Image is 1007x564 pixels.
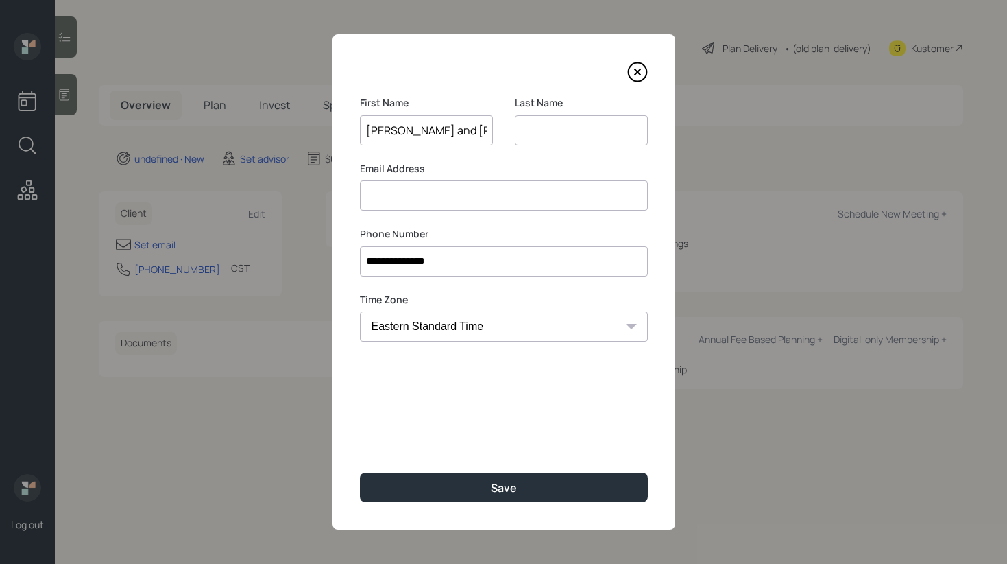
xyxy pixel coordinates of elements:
[491,480,517,495] div: Save
[360,227,648,241] label: Phone Number
[515,96,648,110] label: Last Name
[360,473,648,502] button: Save
[360,162,648,176] label: Email Address
[360,96,493,110] label: First Name
[360,293,648,307] label: Time Zone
